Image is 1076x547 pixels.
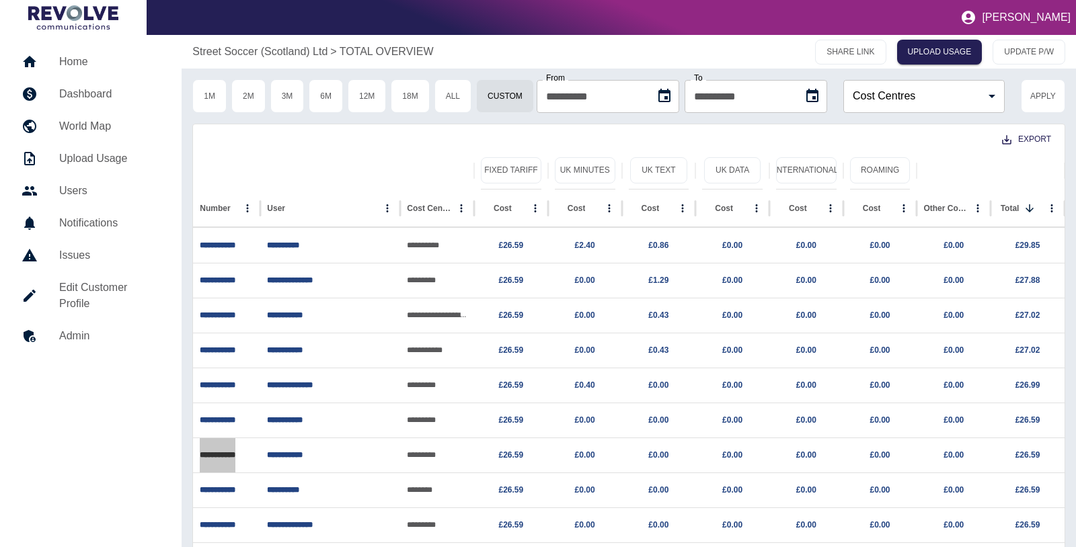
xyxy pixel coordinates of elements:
[11,207,171,239] a: Notifications
[944,276,964,285] a: £0.00
[870,345,890,355] a: £0.00
[499,520,524,530] a: £26.59
[575,380,595,390] a: £0.40
[648,485,668,495] a: £0.00
[799,83,826,110] button: Choose date, selected date is 30 Aug 2025
[815,40,886,65] button: SHARE LINK
[59,280,160,312] h5: Edit Customer Profile
[796,485,816,495] a: £0.00
[1015,415,1040,425] a: £26.59
[722,380,742,390] a: £0.00
[642,204,660,213] div: Cost
[944,241,964,250] a: £0.00
[59,151,160,167] h5: Upload Usage
[648,450,668,460] a: £0.00
[378,199,397,218] button: User column menu
[944,520,964,530] a: £0.00
[575,276,595,285] a: £0.00
[1015,520,1040,530] a: £26.59
[575,310,595,320] a: £0.00
[796,380,816,390] a: £0.00
[923,204,967,213] div: Other Costs
[28,5,118,30] img: Logo
[309,79,343,113] button: 6M
[340,44,434,60] a: TOTAL OVERVIEW
[391,79,429,113] button: 18M
[499,241,524,250] a: £26.59
[870,520,890,530] a: £0.00
[59,86,160,102] h5: Dashboard
[796,276,816,285] a: £0.00
[870,241,890,250] a: £0.00
[348,79,386,113] button: 12M
[648,345,668,355] a: £0.43
[575,450,595,460] a: £0.00
[575,520,595,530] a: £0.00
[776,157,837,183] button: International
[955,4,1076,31] button: [PERSON_NAME]
[499,380,524,390] a: £26.59
[648,520,668,530] a: £0.00
[1015,380,1040,390] a: £26.99
[944,450,964,460] a: £0.00
[796,241,816,250] a: £0.00
[704,157,761,183] button: UK Data
[1021,79,1065,113] button: Apply
[526,199,545,218] button: Cost column menu
[944,310,964,320] a: £0.00
[231,79,266,113] button: 2M
[575,485,595,495] a: £0.00
[1015,310,1040,320] a: £27.02
[648,241,668,250] a: £0.86
[796,310,816,320] a: £0.00
[192,44,328,60] a: Street Soccer (Scotland) Ltd
[944,380,964,390] a: £0.00
[648,276,668,285] a: £1.29
[870,310,890,320] a: £0.00
[715,204,733,213] div: Cost
[796,345,816,355] a: £0.00
[968,199,987,218] button: Other Costs column menu
[600,199,619,218] button: Cost column menu
[1015,450,1040,460] a: £26.59
[722,345,742,355] a: £0.00
[870,450,890,460] a: £0.00
[11,320,171,352] a: Admin
[722,415,742,425] a: £0.00
[499,345,524,355] a: £26.59
[796,450,816,460] a: £0.00
[499,485,524,495] a: £26.59
[991,127,1062,152] button: Export
[789,204,807,213] div: Cost
[630,157,687,183] button: UK Text
[59,215,160,231] h5: Notifications
[11,110,171,142] a: World Map
[870,380,890,390] a: £0.00
[722,241,742,250] a: £0.00
[499,450,524,460] a: £26.59
[11,175,171,207] a: Users
[452,199,471,218] button: Cost Centre column menu
[11,78,171,110] a: Dashboard
[894,199,913,218] button: Cost column menu
[870,415,890,425] a: £0.00
[267,204,285,213] div: User
[722,520,742,530] a: £0.00
[722,485,742,495] a: £0.00
[1042,199,1061,218] button: Total column menu
[11,239,171,271] a: Issues
[722,450,742,460] a: £0.00
[722,276,742,285] a: £0.00
[694,74,703,82] label: To
[1015,241,1040,250] a: £29.85
[944,415,964,425] a: £0.00
[555,157,615,183] button: UK Minutes
[982,11,1071,24] p: [PERSON_NAME]
[11,46,171,78] a: Home
[11,271,171,320] a: Edit Customer Profile
[575,241,595,250] a: £2.40
[1015,485,1040,495] a: £26.59
[944,345,964,355] a: £0.00
[476,79,534,113] button: Custom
